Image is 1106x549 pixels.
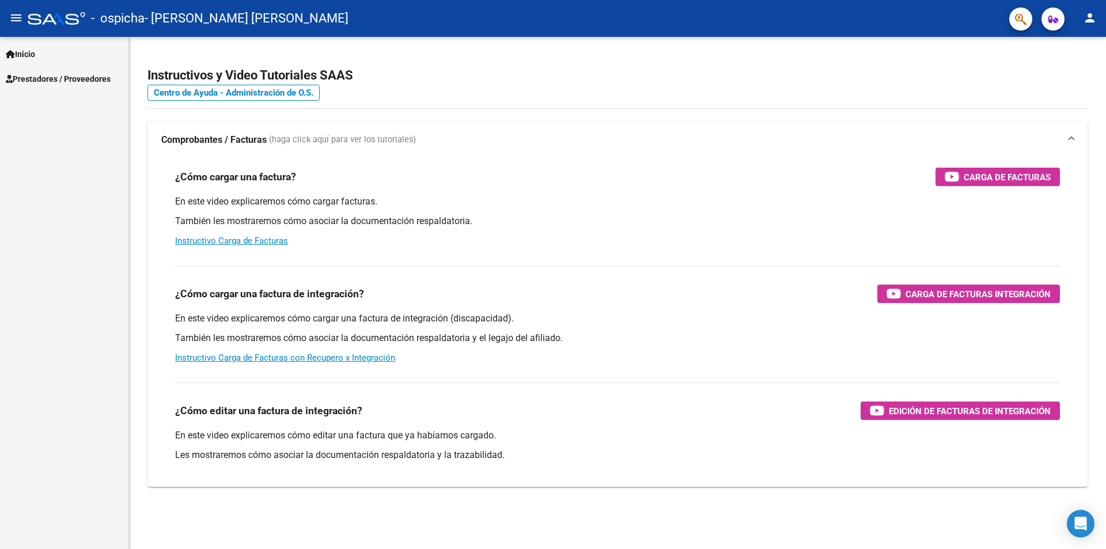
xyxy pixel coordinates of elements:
span: Carga de Facturas Integración [906,287,1051,301]
p: También les mostraremos cómo asociar la documentación respaldatoria. [175,215,1060,228]
span: Inicio [6,48,35,60]
div: Open Intercom Messenger [1067,510,1094,537]
p: En este video explicaremos cómo cargar facturas. [175,195,1060,208]
h3: ¿Cómo cargar una factura? [175,169,296,185]
mat-expansion-panel-header: Comprobantes / Facturas (haga click aquí para ver los tutoriales) [147,122,1088,158]
a: Centro de Ayuda - Administración de O.S. [147,85,320,101]
p: En este video explicaremos cómo editar una factura que ya habíamos cargado. [175,429,1060,442]
button: Edición de Facturas de integración [861,402,1060,420]
button: Carga de Facturas [935,168,1060,186]
a: Instructivo Carga de Facturas con Recupero x Integración [175,353,395,363]
strong: Comprobantes / Facturas [161,134,267,146]
span: Edición de Facturas de integración [889,404,1051,418]
span: - [PERSON_NAME] [PERSON_NAME] [145,6,349,31]
span: (haga click aquí para ver los tutoriales) [269,134,416,146]
h3: ¿Cómo editar una factura de integración? [175,403,362,419]
span: - ospicha [91,6,145,31]
p: Les mostraremos cómo asociar la documentación respaldatoria y la trazabilidad. [175,449,1060,461]
h3: ¿Cómo cargar una factura de integración? [175,286,364,302]
p: También les mostraremos cómo asociar la documentación respaldatoria y el legajo del afiliado. [175,332,1060,344]
mat-icon: person [1083,11,1097,25]
span: Carga de Facturas [964,170,1051,184]
button: Carga de Facturas Integración [877,285,1060,303]
div: Comprobantes / Facturas (haga click aquí para ver los tutoriales) [147,158,1088,487]
mat-icon: menu [9,11,23,25]
a: Instructivo Carga de Facturas [175,236,288,246]
p: En este video explicaremos cómo cargar una factura de integración (discapacidad). [175,312,1060,325]
h2: Instructivos y Video Tutoriales SAAS [147,65,1088,86]
span: Prestadores / Proveedores [6,73,111,85]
